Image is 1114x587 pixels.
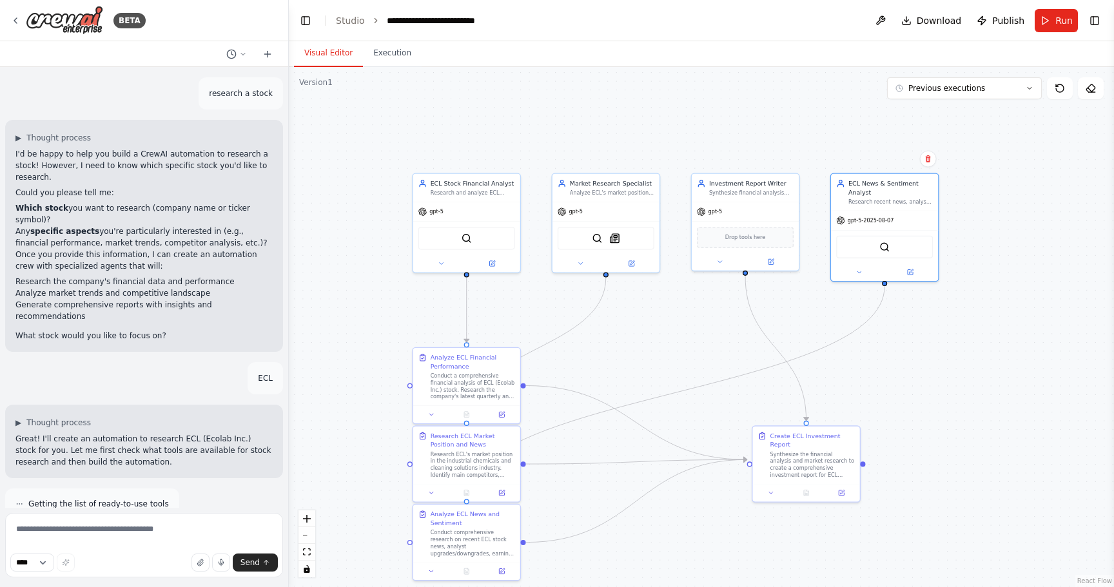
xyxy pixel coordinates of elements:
button: ▶Thought process [15,133,91,143]
img: SerperDevTool [879,242,890,252]
button: Click to speak your automation idea [212,553,230,572]
strong: Which stock [15,204,68,213]
button: Visual Editor [294,40,363,67]
button: Open in side panel [487,409,516,419]
button: zoom out [298,527,315,544]
g: Edge from 7823fd55-00e6-4132-8540-c4a7a6444126 to 7b126554-7aeb-4491-ba5b-87a7db16cc68 [462,278,471,343]
button: fit view [298,544,315,561]
span: Previous executions [908,83,985,93]
button: Open in side panel [607,258,656,269]
div: Analyze ECL News and SentimentConduct comprehensive research on recent ECL stock news, analyst up... [412,504,521,581]
span: Drop tools here [725,233,765,242]
span: ▶ [15,418,21,428]
button: Execution [363,40,422,67]
p: I'd be happy to help you build a CrewAI automation to research a stock! However, I need to know w... [15,148,273,183]
button: Open in side panel [487,488,516,498]
button: No output available [448,409,485,419]
button: Open in side panel [746,256,795,267]
g: Edge from 896493bc-54f8-4898-a771-c12787f1c11c to 2abe5d1c-a58d-4d34-b65b-90ff97bf429b [526,456,747,468]
g: Edge from 6cd1f852-8520-4c5b-a0a8-7afe77054b07 to 2abe5d1c-a58d-4d34-b65b-90ff97bf429b [741,276,810,421]
div: Research ECL's market position in the industrial chemicals and cleaning solutions industry. Ident... [431,450,515,478]
li: Any you're particularly interested in (e.g., financial performance, market trends, competitor ana... [15,226,273,249]
div: Research and analyze ECL (Ecolab Inc.) stock's financial performance, including key financial met... [431,189,515,197]
div: ECL News & Sentiment AnalystResearch recent news, analyst coverage, and market sentiment surround... [830,173,939,282]
span: gpt-5 [569,208,583,215]
p: research a stock [209,88,273,99]
div: Analyze ECL Financial Performance [431,353,515,370]
span: Send [240,557,260,568]
button: Improve this prompt [57,553,75,572]
button: Send [233,553,278,572]
div: Research ECL Market Position and NewsResearch ECL's market position in the industrial chemicals a... [412,425,521,503]
div: BETA [113,13,146,28]
button: zoom in [298,510,315,527]
div: ECL Stock Financial AnalystResearch and analyze ECL (Ecolab Inc.) stock's financial performance, ... [412,173,521,273]
div: ECL Stock Financial Analyst [431,179,515,188]
span: gpt-5 [708,208,723,215]
p: ECL [258,372,273,384]
div: Analyze ECL's market position, competitive landscape, industry trends, and recent news that could... [570,189,654,197]
p: Great! I'll create an automation to research ECL (Ecolab Inc.) stock for you. Let me first check ... [15,433,273,468]
button: Delete node [920,150,937,167]
p: Once you provide this information, I can create an automation crew with specialized agents that w... [15,249,273,272]
li: Generate comprehensive reports with insights and recommendations [15,299,273,322]
button: Download [896,9,967,32]
nav: breadcrumb [336,14,475,27]
div: Create ECL Investment Report [770,432,855,449]
button: ▶Thought process [15,418,91,428]
div: Conduct a comprehensive financial analysis of ECL (Ecolab Inc.) stock. Research the company's lat... [431,372,515,400]
button: Start a new chat [257,46,278,62]
span: Download [917,14,962,27]
g: Edge from 8215a9a5-be0d-4113-95e9-0db5e95196b5 to 896493bc-54f8-4898-a771-c12787f1c11c [462,278,611,421]
button: Publish [972,9,1030,32]
div: ECL News & Sentiment Analyst [848,179,933,197]
div: Synthesize financial analysis and market research into a comprehensive ECL stock investment repor... [709,189,794,197]
span: Thought process [26,418,91,428]
div: React Flow controls [298,510,315,577]
button: No output available [788,488,825,498]
button: Previous executions [887,77,1042,99]
div: Market Research Specialist [570,179,654,188]
div: Conduct comprehensive research on recent ECL stock news, analyst upgrades/downgrades, earnings re... [431,529,515,557]
span: Thought process [26,133,91,143]
img: SerplyNewsSearchTool [609,233,620,244]
g: Edge from 8701d5b7-beaa-417d-96d5-8692c9d7fb47 to 10ebe502-47d5-4561-af86-9156948dcd32 [462,286,889,499]
li: you want to research (company name or ticker symbol)? [15,202,273,226]
button: Open in side panel [467,258,516,269]
a: React Flow attribution [1077,577,1112,584]
button: No output available [448,488,485,498]
img: Logo [26,6,103,35]
button: Open in side panel [487,566,516,576]
p: Could you please tell me: [15,187,273,198]
strong: specific aspects [30,227,99,236]
a: Studio [336,15,365,26]
button: Open in side panel [826,488,856,498]
li: Analyze market trends and competitive landscape [15,287,273,299]
div: Market Research SpecialistAnalyze ECL's market position, competitive landscape, industry trends, ... [551,173,660,273]
img: SerperDevTool [462,233,472,244]
li: Research the company's financial data and performance [15,276,273,287]
span: gpt-5-2025-08-07 [848,217,894,224]
button: Hide left sidebar [297,12,315,30]
span: Run [1055,14,1073,27]
div: Investment Report WriterSynthesize financial analysis and market research into a comprehensive EC... [691,173,800,271]
div: Analyze ECL Financial PerformanceConduct a comprehensive financial analysis of ECL (Ecolab Inc.) ... [412,347,521,425]
div: Investment Report Writer [709,179,794,188]
span: gpt-5 [429,208,444,215]
p: What stock would you like to focus on? [15,330,273,342]
button: No output available [448,566,485,576]
button: Show right sidebar [1086,12,1104,30]
button: Upload files [191,553,210,572]
span: ▶ [15,133,21,143]
div: Create ECL Investment ReportSynthesize the financial analysis and market research to create a com... [752,425,861,503]
div: Version 1 [299,77,333,88]
div: Synthesize the financial analysis and market research to create a comprehensive investment report... [770,450,855,478]
div: Research recent news, analyst coverage, and market sentiment surrounding ECL stock to identify ke... [848,198,933,206]
span: Publish [992,14,1024,27]
span: Getting the list of ready-to-use tools [28,499,169,509]
img: SerperDevTool [592,233,602,244]
button: Switch to previous chat [221,46,252,62]
g: Edge from 7b126554-7aeb-4491-ba5b-87a7db16cc68 to 2abe5d1c-a58d-4d34-b65b-90ff97bf429b [526,381,747,464]
g: Edge from 10ebe502-47d5-4561-af86-9156948dcd32 to 2abe5d1c-a58d-4d34-b65b-90ff97bf429b [526,456,747,547]
div: Analyze ECL News and Sentiment [431,510,515,527]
